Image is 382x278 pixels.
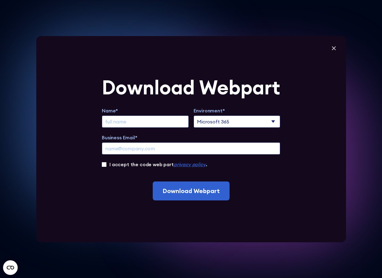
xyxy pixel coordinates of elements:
iframe: Chat Widget [272,207,382,278]
div: Download Webpart [102,78,280,97]
label: Name* [102,107,189,114]
input: full name [102,115,189,128]
button: Open CMP widget [3,260,18,275]
label: Business Email* [102,134,280,141]
input: Download Webpart [153,181,230,200]
a: privacy policy [174,161,206,167]
label: I accept the code web part . [109,161,207,168]
label: Environment* [194,107,280,114]
form: Extend Trial [102,78,280,200]
input: name@company.com [102,142,280,155]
